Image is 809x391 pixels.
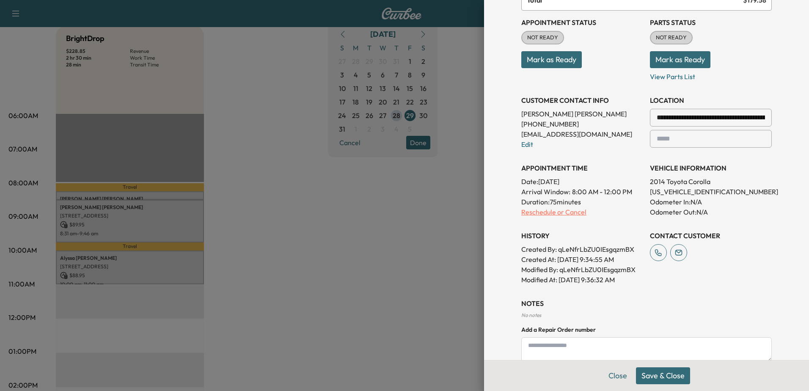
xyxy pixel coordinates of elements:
[572,187,632,197] span: 8:00 AM - 12:00 PM
[521,207,643,217] p: Reschedule or Cancel
[650,197,772,207] p: Odometer In: N/A
[636,367,690,384] button: Save & Close
[650,51,710,68] button: Mark as Ready
[521,244,643,254] p: Created By : qLeNfrLbZU0IEsgqzmBX
[650,207,772,217] p: Odometer Out: N/A
[603,367,633,384] button: Close
[521,325,772,334] h4: Add a Repair Order number
[521,312,772,319] div: No notes
[521,231,643,241] h3: History
[521,119,643,129] p: [PHONE_NUMBER]
[521,197,643,207] p: Duration: 75 minutes
[521,109,643,119] p: [PERSON_NAME] [PERSON_NAME]
[650,187,772,197] p: [US_VEHICLE_IDENTIFICATION_NUMBER]
[521,254,643,264] p: Created At : [DATE] 9:34:55 AM
[521,275,643,285] p: Modified At : [DATE] 9:36:32 AM
[650,176,772,187] p: 2014 Toyota Corolla
[650,163,772,173] h3: VEHICLE INFORMATION
[521,163,643,173] h3: APPOINTMENT TIME
[521,51,582,68] button: Mark as Ready
[521,140,533,149] a: Edit
[521,95,643,105] h3: CUSTOMER CONTACT INFO
[651,33,692,42] span: NOT READY
[650,17,772,28] h3: Parts Status
[650,231,772,241] h3: CONTACT CUSTOMER
[650,68,772,82] p: View Parts List
[521,187,643,197] p: Arrival Window:
[650,95,772,105] h3: LOCATION
[522,33,563,42] span: NOT READY
[521,129,643,139] p: [EMAIL_ADDRESS][DOMAIN_NAME]
[521,17,643,28] h3: Appointment Status
[521,264,643,275] p: Modified By : qLeNfrLbZU0IEsgqzmBX
[521,176,643,187] p: Date: [DATE]
[521,298,772,308] h3: NOTES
